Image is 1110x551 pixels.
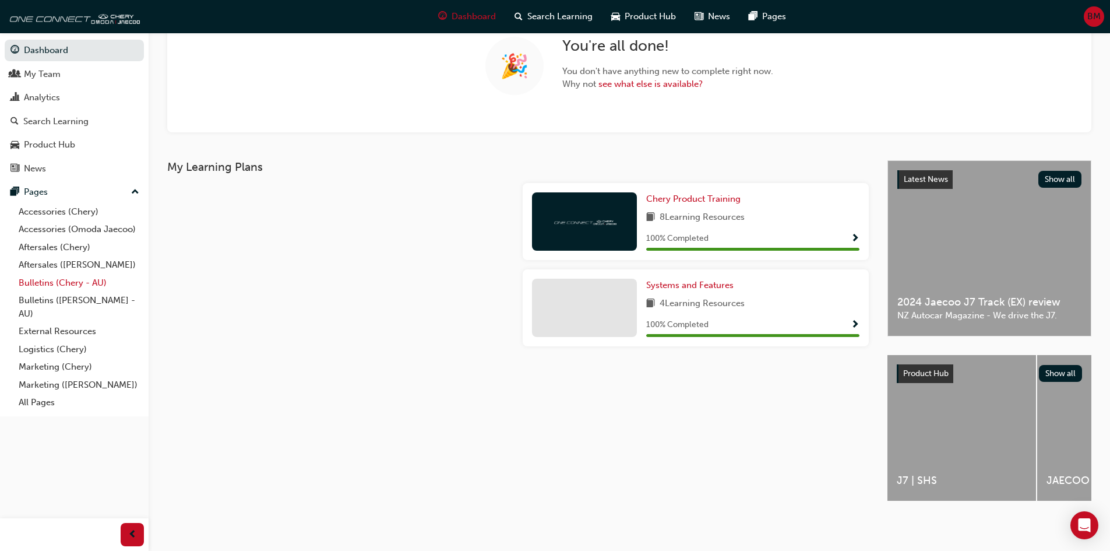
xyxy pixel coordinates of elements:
[897,364,1082,383] a: Product HubShow all
[897,309,1081,322] span: NZ Autocar Magazine - We drive the J7.
[10,164,19,174] span: news-icon
[897,474,1027,487] span: J7 | SHS
[851,234,859,244] span: Show Progress
[1070,511,1098,539] div: Open Intercom Messenger
[660,210,745,225] span: 8 Learning Resources
[1038,171,1082,188] button: Show all
[128,528,137,542] span: prev-icon
[14,220,144,238] a: Accessories (Omoda Jaecoo)
[5,40,144,61] a: Dashboard
[887,355,1036,501] a: J7 | SHS
[611,9,620,24] span: car-icon
[562,37,773,55] h2: You're all done!
[10,69,19,80] span: people-icon
[625,10,676,23] span: Product Hub
[5,64,144,85] a: My Team
[23,115,89,128] div: Search Learning
[5,181,144,203] button: Pages
[24,162,46,176] div: News
[695,9,703,24] span: news-icon
[429,5,505,29] a: guage-iconDashboard
[527,10,593,23] span: Search Learning
[5,158,144,180] a: News
[515,9,523,24] span: search-icon
[887,160,1091,336] a: Latest NewsShow all2024 Jaecoo J7 Track (EX) reviewNZ Autocar Magazine - We drive the J7.
[14,376,144,394] a: Marketing ([PERSON_NAME])
[646,279,738,292] a: Systems and Features
[851,231,859,246] button: Show Progress
[14,322,144,341] a: External Resources
[904,174,948,184] span: Latest News
[24,138,75,152] div: Product Hub
[598,79,703,89] a: see what else is available?
[685,5,739,29] a: news-iconNews
[1084,6,1104,27] button: BM
[14,358,144,376] a: Marketing (Chery)
[897,170,1081,189] a: Latest NewsShow all
[708,10,730,23] span: News
[562,78,773,91] span: Why not
[646,192,745,206] a: Chery Product Training
[14,238,144,257] a: Aftersales (Chery)
[10,93,19,103] span: chart-icon
[10,187,19,198] span: pages-icon
[438,9,447,24] span: guage-icon
[897,296,1081,309] span: 2024 Jaecoo J7 Track (EX) review
[1087,10,1101,23] span: BM
[851,320,859,331] span: Show Progress
[646,210,655,225] span: book-icon
[14,203,144,221] a: Accessories (Chery)
[646,297,655,311] span: book-icon
[646,280,734,290] span: Systems and Features
[646,232,709,245] span: 100 % Completed
[10,45,19,56] span: guage-icon
[24,185,48,199] div: Pages
[500,59,529,73] span: 🎉
[24,68,61,81] div: My Team
[5,111,144,132] a: Search Learning
[10,140,19,150] span: car-icon
[505,5,602,29] a: search-iconSearch Learning
[602,5,685,29] a: car-iconProduct Hub
[646,318,709,332] span: 100 % Completed
[903,368,949,378] span: Product Hub
[24,91,60,104] div: Analytics
[14,394,144,412] a: All Pages
[739,5,795,29] a: pages-iconPages
[452,10,496,23] span: Dashboard
[167,160,869,174] h3: My Learning Plans
[14,341,144,359] a: Logistics (Chery)
[131,185,139,200] span: up-icon
[6,5,140,28] img: oneconnect
[1039,365,1083,382] button: Show all
[660,297,745,311] span: 4 Learning Resources
[5,134,144,156] a: Product Hub
[851,318,859,332] button: Show Progress
[14,274,144,292] a: Bulletins (Chery - AU)
[646,194,741,204] span: Chery Product Training
[749,9,757,24] span: pages-icon
[14,256,144,274] a: Aftersales ([PERSON_NAME])
[14,292,144,322] a: Bulletins ([PERSON_NAME] - AU)
[10,117,19,127] span: search-icon
[562,65,773,78] span: You don't have anything new to complete right now.
[5,87,144,108] a: Analytics
[5,37,144,181] button: DashboardMy TeamAnalyticsSearch LearningProduct HubNews
[552,216,616,227] img: oneconnect
[762,10,786,23] span: Pages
